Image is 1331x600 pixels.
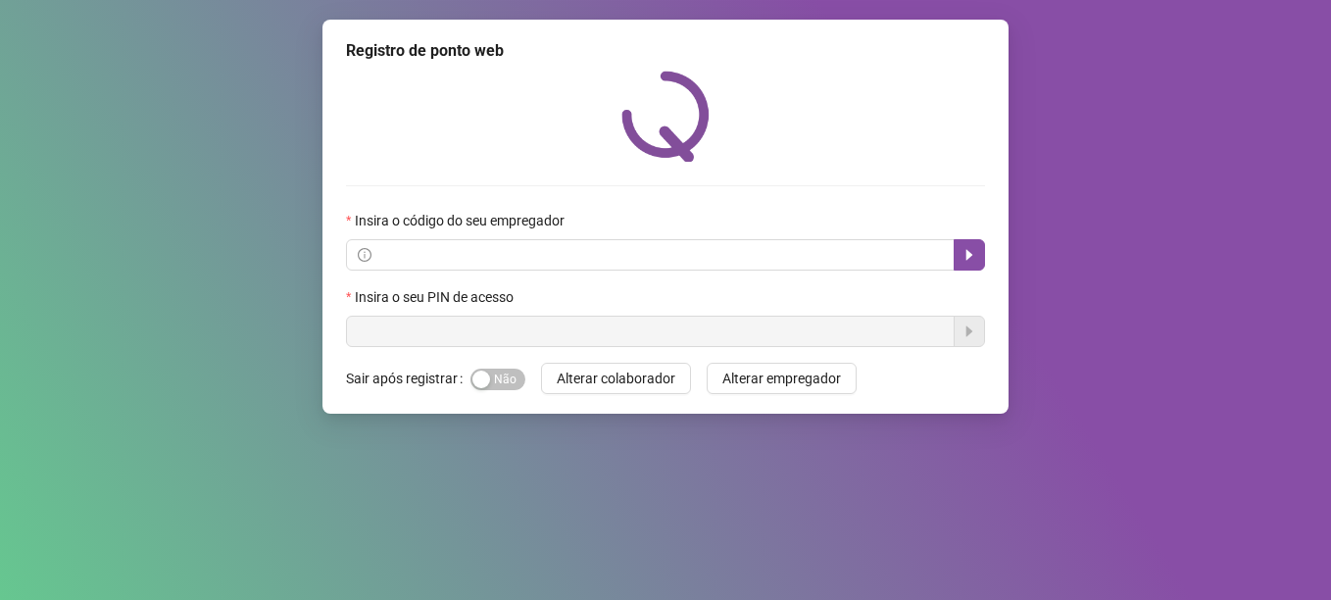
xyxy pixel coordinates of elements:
div: Registro de ponto web [346,39,985,63]
span: caret-right [961,247,977,263]
label: Sair após registrar [346,363,470,394]
button: Alterar colaborador [541,363,691,394]
span: Alterar colaborador [557,368,675,389]
span: info-circle [358,248,371,262]
img: QRPoint [621,71,710,162]
button: Alterar empregador [707,363,857,394]
label: Insira o código do seu empregador [346,210,577,231]
label: Insira o seu PIN de acesso [346,286,526,308]
span: Alterar empregador [722,368,841,389]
